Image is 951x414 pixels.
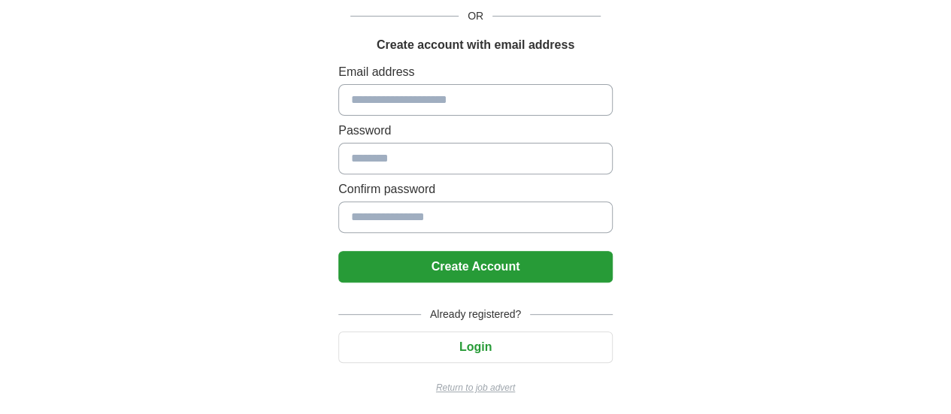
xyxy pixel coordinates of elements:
[459,8,492,24] span: OR
[338,63,613,81] label: Email address
[338,180,613,198] label: Confirm password
[338,251,613,283] button: Create Account
[421,307,530,322] span: Already registered?
[338,340,613,353] a: Login
[338,122,613,140] label: Password
[338,331,613,363] button: Login
[377,36,574,54] h1: Create account with email address
[338,381,613,394] a: Return to job advert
